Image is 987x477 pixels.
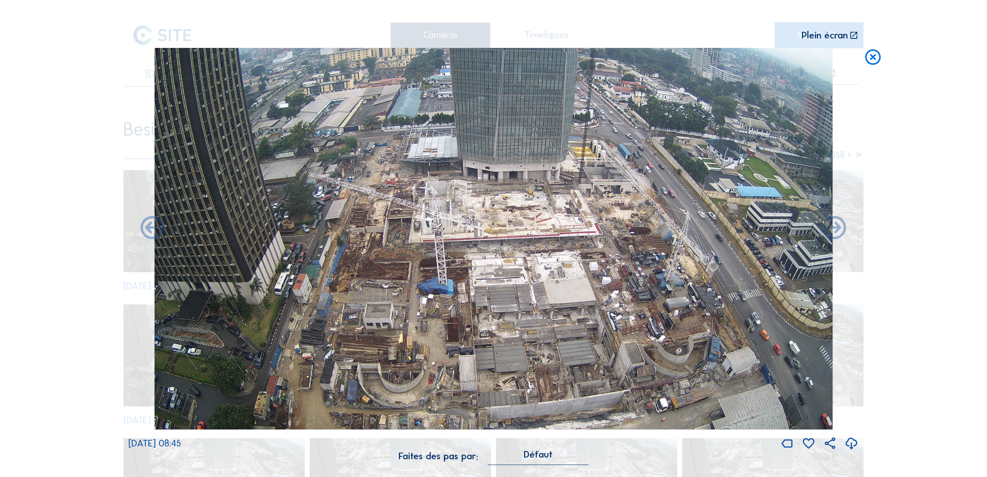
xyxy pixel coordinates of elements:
[399,452,478,461] div: Faites des pas par:
[821,215,849,243] i: Back
[138,215,166,243] i: Forward
[488,451,589,465] div: Défaut
[128,438,181,449] span: [DATE] 08:45
[524,451,553,458] div: Défaut
[154,48,833,430] img: Image
[802,31,848,41] div: Plein écran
